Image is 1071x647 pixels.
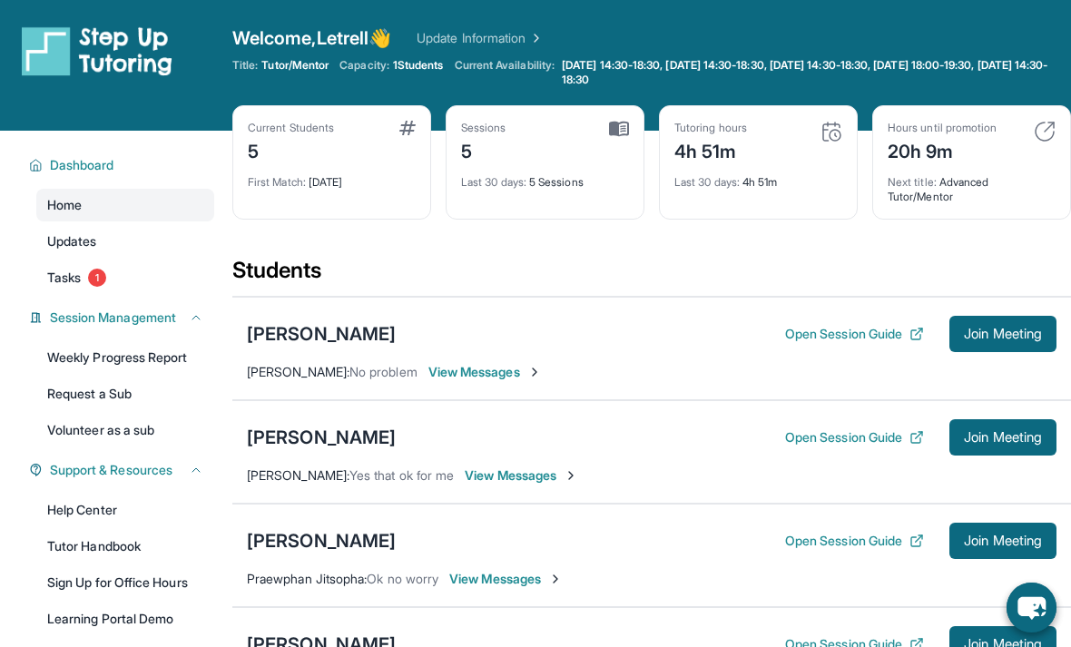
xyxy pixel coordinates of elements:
[820,121,842,142] img: card
[349,467,454,483] span: Yes that ok for me
[248,121,334,135] div: Current Students
[36,225,214,258] a: Updates
[461,175,526,189] span: Last 30 days :
[888,164,1056,204] div: Advanced Tutor/Mentor
[674,135,747,164] div: 4h 51m
[455,58,555,87] span: Current Availability:
[88,269,106,287] span: 1
[247,528,396,554] div: [PERSON_NAME]
[674,164,842,190] div: 4h 51m
[461,135,506,164] div: 5
[247,467,349,483] span: [PERSON_NAME] :
[247,425,396,450] div: [PERSON_NAME]
[47,269,81,287] span: Tasks
[36,189,214,221] a: Home
[247,364,349,379] span: [PERSON_NAME] :
[888,135,997,164] div: 20h 9m
[399,121,416,135] img: card
[785,428,924,446] button: Open Session Guide
[247,321,396,347] div: [PERSON_NAME]
[526,29,544,47] img: Chevron Right
[564,468,578,483] img: Chevron-Right
[888,121,997,135] div: Hours until promotion
[367,571,438,586] span: Ok no worry
[232,58,258,73] span: Title:
[36,377,214,410] a: Request a Sub
[50,309,176,327] span: Session Management
[248,164,416,190] div: [DATE]
[417,29,544,47] a: Update Information
[36,341,214,374] a: Weekly Progress Report
[47,232,97,250] span: Updates
[232,256,1071,296] div: Students
[261,58,329,73] span: Tutor/Mentor
[247,571,367,586] span: Praewphan Jitsopha :
[785,325,924,343] button: Open Session Guide
[674,175,740,189] span: Last 30 days :
[22,25,172,76] img: logo
[949,419,1056,456] button: Join Meeting
[36,261,214,294] a: Tasks1
[449,570,563,588] span: View Messages
[50,156,114,174] span: Dashboard
[50,461,172,479] span: Support & Resources
[36,414,214,446] a: Volunteer as a sub
[1007,583,1056,632] button: chat-button
[785,532,924,550] button: Open Session Guide
[248,175,306,189] span: First Match :
[393,58,444,73] span: 1 Students
[349,364,418,379] span: No problem
[461,121,506,135] div: Sessions
[248,135,334,164] div: 5
[949,316,1056,352] button: Join Meeting
[36,494,214,526] a: Help Center
[43,309,203,327] button: Session Management
[964,328,1042,339] span: Join Meeting
[47,196,82,214] span: Home
[964,535,1042,546] span: Join Meeting
[888,175,937,189] span: Next title :
[461,164,629,190] div: 5 Sessions
[562,58,1067,87] span: [DATE] 14:30-18:30, [DATE] 14:30-18:30, [DATE] 14:30-18:30, [DATE] 18:00-19:30, [DATE] 14:30-18:30
[428,363,542,381] span: View Messages
[36,530,214,563] a: Tutor Handbook
[609,121,629,137] img: card
[232,25,391,51] span: Welcome, Letrell 👋
[558,58,1071,87] a: [DATE] 14:30-18:30, [DATE] 14:30-18:30, [DATE] 14:30-18:30, [DATE] 18:00-19:30, [DATE] 14:30-18:30
[339,58,389,73] span: Capacity:
[43,461,203,479] button: Support & Resources
[36,603,214,635] a: Learning Portal Demo
[548,572,563,586] img: Chevron-Right
[527,365,542,379] img: Chevron-Right
[964,432,1042,443] span: Join Meeting
[1034,121,1056,142] img: card
[36,566,214,599] a: Sign Up for Office Hours
[43,156,203,174] button: Dashboard
[674,121,747,135] div: Tutoring hours
[465,466,578,485] span: View Messages
[949,523,1056,559] button: Join Meeting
